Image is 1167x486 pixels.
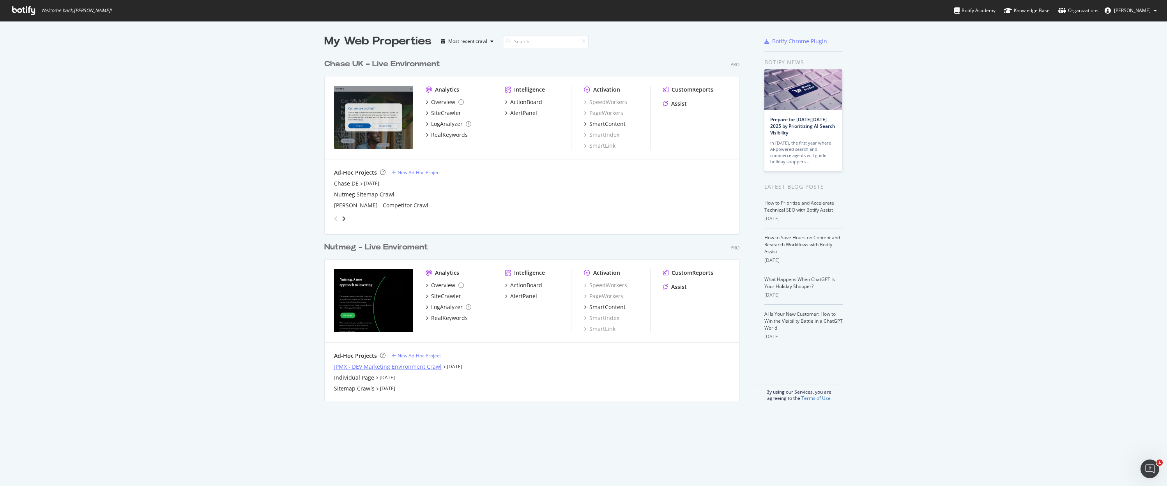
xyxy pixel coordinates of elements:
a: RealKeywords [426,131,468,139]
div: New Ad-Hoc Project [398,169,441,176]
span: 1 [1156,459,1163,466]
a: Assist [663,100,687,108]
div: Latest Blog Posts [764,182,843,191]
button: [PERSON_NAME] [1098,4,1163,17]
div: Assist [671,283,687,291]
div: CustomReports [672,86,713,94]
a: How to Prioritize and Accelerate Technical SEO with Botify Assist [764,200,834,213]
div: LogAnalyzer [431,303,463,311]
a: [DATE] [447,363,462,370]
a: SmartContent [584,303,626,311]
a: Overview [426,281,464,289]
a: SmartIndex [584,314,619,322]
a: SpeedWorkers [584,98,627,106]
a: JPMX - DEV Marketing Environment Crawl [334,363,442,371]
div: [DATE] [764,215,843,222]
a: ActionBoard [505,98,542,106]
div: SmartContent [589,120,626,128]
div: angle-left [331,212,341,225]
div: Botify news [764,58,843,67]
div: Botify Chrome Plugin [772,37,827,45]
a: SpeedWorkers [584,281,627,289]
span: George Tyshchenko [1114,7,1151,14]
input: Search [503,35,589,48]
div: Intelligence [514,86,545,94]
a: [PERSON_NAME] - Competitor Crawl [334,201,428,209]
div: ActionBoard [510,98,542,106]
div: Chase UK - Live Environment [324,58,440,70]
a: SiteCrawler [426,292,461,300]
a: PageWorkers [584,292,623,300]
a: AlertPanel [505,109,537,117]
a: [DATE] [380,385,395,392]
div: AlertPanel [510,292,537,300]
a: PageWorkers [584,109,623,117]
a: AlertPanel [505,292,537,300]
div: LogAnalyzer [431,120,463,128]
div: Pro [730,61,739,68]
a: Assist [663,283,687,291]
a: LogAnalyzer [426,303,471,311]
div: SmartIndex [584,131,619,139]
a: Individual Page [334,374,374,382]
div: Analytics [435,269,459,277]
a: SmartLink [584,325,615,333]
div: Pro [730,244,739,251]
a: SiteCrawler [426,109,461,117]
div: Overview [431,98,455,106]
div: RealKeywords [431,314,468,322]
a: New Ad-Hoc Project [392,169,441,176]
div: Overview [431,281,455,289]
div: [DATE] [764,333,843,340]
span: Welcome back, [PERSON_NAME] ! [41,7,111,14]
div: By using our Services, you are agreeing to the [755,385,843,401]
a: Overview [426,98,464,106]
a: SmartContent [584,120,626,128]
a: Sitemap Crawls [334,385,375,392]
div: My Web Properties [324,34,431,49]
div: In [DATE], the first year where AI-powered search and commerce agents will guide holiday shoppers… [770,140,836,165]
div: Nutmeg - Live Enviroment [324,242,428,253]
a: ActionBoard [505,281,542,289]
iframe: Intercom live chat [1140,459,1159,478]
a: Nutmeg Sitemap Crawl [334,191,394,198]
a: Nutmeg - Live Enviroment [324,242,431,253]
a: Prepare for [DATE][DATE] 2025 by Prioritizing AI Search Visibility [770,116,835,136]
div: New Ad-Hoc Project [398,352,441,359]
div: [DATE] [764,257,843,264]
a: What Happens When ChatGPT Is Your Holiday Shopper? [764,276,835,290]
a: AI Is Your New Customer: How to Win the Visibility Battle in a ChatGPT World [764,311,843,331]
div: Organizations [1058,7,1098,14]
a: [DATE] [364,180,379,187]
div: SiteCrawler [431,292,461,300]
img: www.nutmeg.com/ [334,269,413,332]
a: Chase UK - Live Environment [324,58,443,70]
div: Assist [671,100,687,108]
div: Botify Academy [954,7,995,14]
div: AlertPanel [510,109,537,117]
a: Chase DE [334,180,359,187]
div: grid [324,49,746,401]
div: ActionBoard [510,281,542,289]
div: RealKeywords [431,131,468,139]
img: https://www.chase.co.uk [334,86,413,149]
button: Most recent crawl [438,35,497,48]
a: SmartLink [584,142,615,150]
a: LogAnalyzer [426,120,471,128]
div: Activation [593,86,620,94]
img: Prepare for Black Friday 2025 by Prioritizing AI Search Visibility [764,69,842,110]
a: CustomReports [663,86,713,94]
